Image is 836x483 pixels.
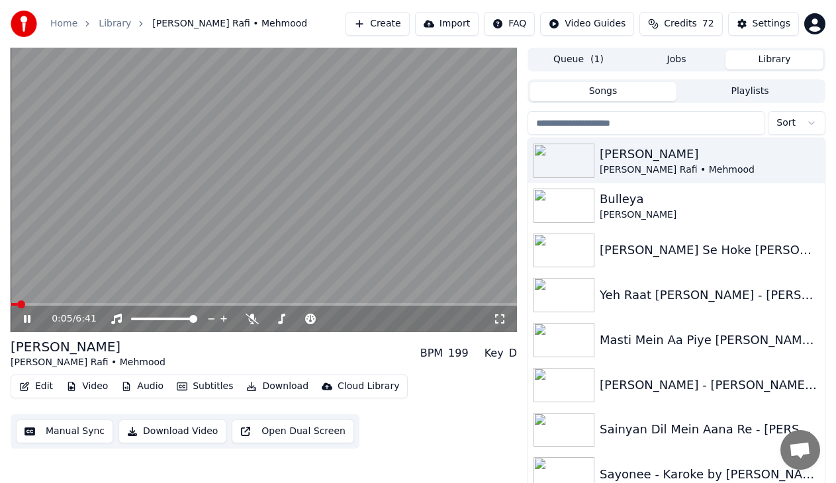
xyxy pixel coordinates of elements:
[627,50,725,69] button: Jobs
[776,116,796,130] span: Sort
[61,377,113,396] button: Video
[75,312,96,326] span: 6:41
[780,430,820,470] a: Open chat
[116,377,169,396] button: Audio
[639,12,722,36] button: Credits72
[52,312,72,326] span: 0:05
[232,419,354,443] button: Open Dual Screen
[600,286,819,304] div: Yeh Raat [PERSON_NAME] - [PERSON_NAME] by [PERSON_NAME]
[11,337,165,356] div: [PERSON_NAME]
[484,12,535,36] button: FAQ
[50,17,77,30] a: Home
[600,163,819,177] div: [PERSON_NAME] Rafi • Mehmood
[600,420,819,439] div: Sainyan Dil Mein Aana Re - [PERSON_NAME] - Karaoke by [PERSON_NAME]
[600,331,819,349] div: Masti Mein Aa Piye [PERSON_NAME] - Karaoke by [PERSON_NAME]
[600,241,819,259] div: [PERSON_NAME] Se Hoke [PERSON_NAME] by [PERSON_NAME]
[664,17,696,30] span: Credits
[509,345,517,361] div: D
[600,376,819,394] div: [PERSON_NAME] - [PERSON_NAME] - Practice
[600,190,819,208] div: Bulleya
[152,17,307,30] span: [PERSON_NAME] Rafi • Mehmood
[14,377,58,396] button: Edit
[99,17,131,30] a: Library
[485,345,504,361] div: Key
[448,345,469,361] div: 199
[530,82,676,101] button: Songs
[346,12,410,36] button: Create
[415,12,479,36] button: Import
[11,356,165,369] div: [PERSON_NAME] Rafi • Mehmood
[725,50,823,69] button: Library
[171,377,238,396] button: Subtitles
[702,17,714,30] span: 72
[11,11,37,37] img: youka
[753,17,790,30] div: Settings
[118,419,226,443] button: Download Video
[420,345,443,361] div: BPM
[540,12,634,36] button: Video Guides
[338,380,399,393] div: Cloud Library
[52,312,83,326] div: /
[676,82,823,101] button: Playlists
[50,17,307,30] nav: breadcrumb
[600,145,819,163] div: [PERSON_NAME]
[16,419,113,443] button: Manual Sync
[600,208,819,222] div: [PERSON_NAME]
[590,53,604,66] span: ( 1 )
[728,12,799,36] button: Settings
[241,377,314,396] button: Download
[530,50,627,69] button: Queue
